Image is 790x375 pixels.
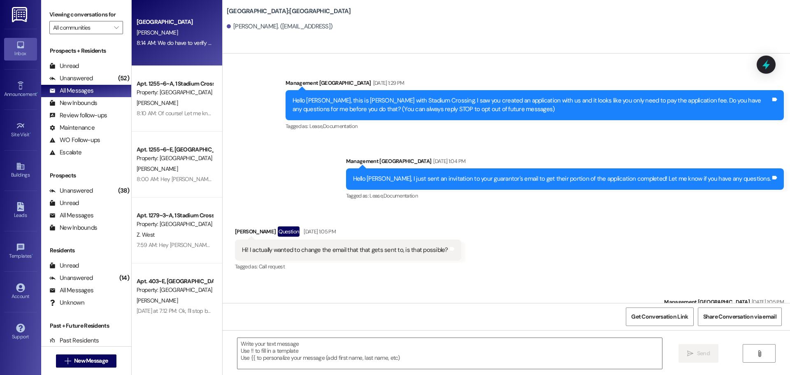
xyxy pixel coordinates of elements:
[259,263,285,270] span: Call request
[431,157,465,165] div: [DATE] 1:04 PM
[4,159,37,182] a: Buildings
[49,111,107,120] div: Review follow-ups
[4,119,37,141] a: Site Visit •
[309,123,323,130] span: Lease ,
[353,175,771,183] div: Hello [PERSON_NAME], I just sent an invitation to your guarantor's email to get their portion of ...
[4,200,37,222] a: Leads
[323,123,358,130] span: Documentation
[302,227,336,236] div: [DATE] 1:05 PM
[74,356,108,365] span: New Message
[137,286,213,294] div: Property: [GEOGRAPHIC_DATA]
[41,246,131,255] div: Residents
[49,286,93,295] div: All Messages
[626,307,693,326] button: Get Conversation Link
[242,246,448,254] div: Hi! I actually wanted to change the email that that gets sent to, is that possible?
[750,298,784,306] div: [DATE] 1:05 PM
[49,274,93,282] div: Unanswered
[137,211,213,220] div: Apt. 1279~3~A, 1 Stadium Crossing
[49,99,97,107] div: New Inbounds
[278,226,300,237] div: Question
[137,307,239,314] div: [DATE] at 7:12 PM: Ok, I'll stop by and grab it.
[137,145,213,154] div: Apt. 1255~6~E, [GEOGRAPHIC_DATA]
[137,277,213,286] div: Apt. 403~E, [GEOGRAPHIC_DATA]
[49,298,84,307] div: Unknown
[137,241,426,249] div: 7:59 AM: Hey [PERSON_NAME] we are going to be getting those finished this morning. Thank you so m...
[37,90,38,96] span: •
[383,192,418,199] span: Documentation
[227,22,332,31] div: [PERSON_NAME]. ([EMAIL_ADDRESS])
[117,272,131,284] div: (14)
[293,96,771,114] div: Hello [PERSON_NAME], this is [PERSON_NAME] with Stadium Crossing. I saw you created an applicatio...
[49,74,93,83] div: Unanswered
[687,350,693,357] i: 
[678,344,718,363] button: Send
[4,321,37,343] a: Support
[235,261,461,273] div: Tagged as:
[137,154,213,163] div: Property: [GEOGRAPHIC_DATA]
[49,123,95,132] div: Maintenance
[49,211,93,220] div: All Messages
[49,336,99,345] div: Past Residents
[49,261,79,270] div: Unread
[137,165,178,172] span: [PERSON_NAME]
[703,312,776,321] span: Share Conversation via email
[49,86,93,95] div: All Messages
[346,190,784,202] div: Tagged as:
[49,148,81,157] div: Escalate
[137,297,178,304] span: [PERSON_NAME]
[4,38,37,60] a: Inbox
[49,62,79,70] div: Unread
[227,7,351,16] b: [GEOGRAPHIC_DATA]: [GEOGRAPHIC_DATA]
[49,199,79,207] div: Unread
[137,88,213,97] div: Property: [GEOGRAPHIC_DATA]
[137,18,213,26] div: [GEOGRAPHIC_DATA]
[49,186,93,195] div: Unanswered
[346,157,784,168] div: Management [GEOGRAPHIC_DATA]
[116,72,131,85] div: (52)
[137,175,330,183] div: 8:00 AM: Hey [PERSON_NAME]! Absolutely! We will be here! Thank you so much.
[41,47,131,55] div: Prospects + Residents
[114,24,118,31] i: 
[41,321,131,330] div: Past + Future Residents
[4,240,37,263] a: Templates •
[65,358,71,364] i: 
[30,130,31,136] span: •
[756,350,762,357] i: 
[53,21,110,34] input: All communities
[49,224,97,232] div: New Inbounds
[369,192,383,199] span: Lease ,
[698,307,782,326] button: Share Conversation via email
[137,29,178,36] span: [PERSON_NAME]
[32,252,33,258] span: •
[286,79,784,90] div: Management [GEOGRAPHIC_DATA]
[137,220,213,228] div: Property: [GEOGRAPHIC_DATA]
[4,281,37,303] a: Account
[49,136,100,144] div: WO Follow-ups
[12,7,29,22] img: ResiDesk Logo
[49,8,123,21] label: Viewing conversations for
[56,354,117,368] button: New Message
[137,231,154,238] span: Z. West
[664,298,784,309] div: Management [GEOGRAPHIC_DATA]
[41,171,131,180] div: Prospects
[137,79,213,88] div: Apt. 1255~6~A, 1 Stadium Crossing
[697,349,710,358] span: Send
[137,99,178,107] span: [PERSON_NAME]
[235,226,461,240] div: [PERSON_NAME]
[286,120,784,132] div: Tagged as:
[371,79,404,87] div: [DATE] 1:29 PM
[631,312,688,321] span: Get Conversation Link
[137,109,254,117] div: 8:10 AM: Of course! Let me know if you need help
[116,184,131,197] div: (38)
